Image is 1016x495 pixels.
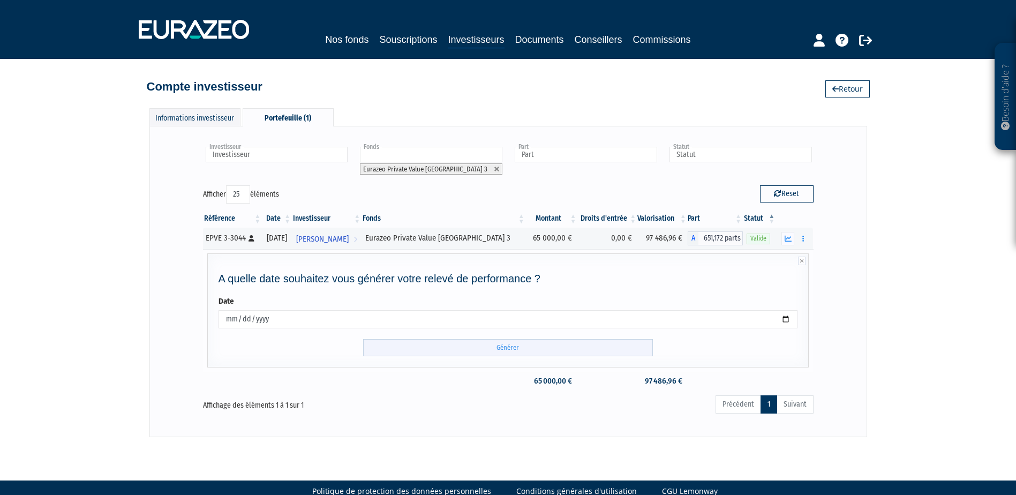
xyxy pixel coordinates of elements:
[698,231,743,245] span: 651,172 parts
[577,209,637,228] th: Droits d'entrée: activer pour trier la colonne par ordre croissant
[243,108,334,126] div: Portefeuille (1)
[526,228,578,249] td: 65 000,00 €
[688,231,698,245] span: A
[226,185,250,204] select: Afficheréléments
[688,231,743,245] div: A - Eurazeo Private Value Europe 3
[760,185,814,202] button: Reset
[296,229,349,249] span: [PERSON_NAME]
[688,209,743,228] th: Part: activer pour trier la colonne par ordre croissant
[139,20,249,39] img: 1732889491-logotype_eurazeo_blanc_rvb.png
[203,185,279,204] label: Afficher éléments
[203,209,262,228] th: Référence : activer pour trier la colonne par ordre croissant
[637,372,688,391] td: 97 486,96 €
[999,49,1012,145] p: Besoin d'aide ?
[249,235,254,242] i: [Français] Personne physique
[147,80,262,93] h4: Compte investisseur
[526,372,578,391] td: 65 000,00 €
[515,32,564,47] a: Documents
[365,232,522,244] div: Eurazeo Private Value [GEOGRAPHIC_DATA] 3
[353,229,357,249] i: Voir l'investisseur
[149,108,240,126] div: Informations investisseur
[743,209,776,228] th: Statut : activer pour trier la colonne par ordre d&eacute;croissant
[363,339,653,357] input: Générer
[219,273,798,284] h4: A quelle date souhaitez vous générer votre relevé de performance ?
[203,394,448,411] div: Affichage des éléments 1 à 1 sur 1
[325,32,368,47] a: Nos fonds
[526,209,578,228] th: Montant: activer pour trier la colonne par ordre croissant
[577,228,637,249] td: 0,00 €
[219,296,234,307] label: Date
[633,32,691,47] a: Commissions
[363,165,487,173] span: Eurazeo Private Value [GEOGRAPHIC_DATA] 3
[292,209,362,228] th: Investisseur: activer pour trier la colonne par ordre croissant
[761,395,777,414] a: 1
[362,209,525,228] th: Fonds: activer pour trier la colonne par ordre croissant
[637,228,688,249] td: 97 486,96 €
[379,32,437,47] a: Souscriptions
[825,80,870,97] a: Retour
[266,232,288,244] div: [DATE]
[575,32,622,47] a: Conseillers
[262,209,292,228] th: Date: activer pour trier la colonne par ordre croissant
[206,232,259,244] div: EPVE 3-3044
[637,209,688,228] th: Valorisation: activer pour trier la colonne par ordre croissant
[448,32,504,49] a: Investisseurs
[292,228,362,249] a: [PERSON_NAME]
[747,234,770,244] span: Valide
